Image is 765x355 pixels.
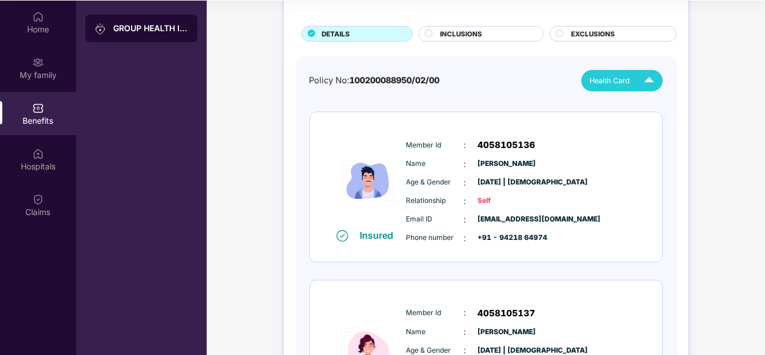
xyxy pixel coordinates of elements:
span: Health Card [590,75,630,87]
img: svg+xml;base64,PHN2ZyBpZD0iQ2xhaW0iIHhtbG5zPSJodHRwOi8vd3d3LnczLm9yZy8yMDAwL3N2ZyIgd2lkdGg9IjIwIi... [32,194,44,205]
span: : [464,326,466,338]
span: Name [406,158,464,169]
div: Policy No: [309,74,440,87]
img: svg+xml;base64,PHN2ZyB4bWxucz0iaHR0cDovL3d3dy53My5vcmcvMjAwMC9zdmciIHdpZHRoPSIxNiIgaGVpZ2h0PSIxNi... [337,230,348,242]
img: Icuh8uwCUCF+XjCZyLQsAKiDCM9HiE6CMYmKQaPGkZKaA32CAAACiQcFBJY0IsAAAAASUVORK5CYII= [639,71,659,91]
span: Self [477,195,535,206]
span: Age & Gender [406,177,464,188]
span: Name [406,327,464,338]
span: Phone number [406,232,464,243]
span: DETAILS [322,29,350,39]
img: svg+xml;base64,PHN2ZyB3aWR0aD0iMjAiIGhlaWdodD0iMjAiIHZpZXdCb3g9IjAgMCAyMCAyMCIgZmlsbD0ibm9uZSIgeG... [32,57,44,68]
button: Health Card [581,70,663,91]
span: : [464,232,466,245]
span: : [464,158,466,171]
span: [EMAIL_ADDRESS][DOMAIN_NAME] [477,214,535,225]
span: Member Id [406,140,464,151]
div: Insured [360,230,400,241]
span: [DATE] | [DEMOGRAPHIC_DATA] [477,177,535,188]
img: svg+xml;base64,PHN2ZyBpZD0iSG9tZSIgeG1sbnM9Imh0dHA6Ly93d3cudzMub3JnLzIwMDAvc3ZnIiB3aWR0aD0iMjAiIG... [32,11,44,23]
img: svg+xml;base64,PHN2ZyB3aWR0aD0iMjAiIGhlaWdodD0iMjAiIHZpZXdCb3g9IjAgMCAyMCAyMCIgZmlsbD0ibm9uZSIgeG... [95,23,106,35]
span: : [464,213,466,226]
span: : [464,195,466,208]
img: icon [334,132,403,229]
span: : [464,176,466,189]
span: 4058105137 [477,306,535,320]
span: Email ID [406,214,464,225]
img: svg+xml;base64,PHN2ZyBpZD0iSG9zcGl0YWxzIiB4bWxucz0iaHR0cDovL3d3dy53My5vcmcvMjAwMC9zdmciIHdpZHRoPS... [32,148,44,160]
span: +91 - 94218 64974 [477,232,535,243]
span: [PERSON_NAME] [477,327,535,338]
span: Member Id [406,308,464,319]
span: INCLUSIONS [440,29,482,39]
span: : [464,139,466,151]
span: Relationship [406,195,464,206]
div: GROUP HEALTH INSURANCE [113,23,188,34]
span: 4058105136 [477,138,535,152]
span: : [464,306,466,319]
img: svg+xml;base64,PHN2ZyBpZD0iQmVuZWZpdHMiIHhtbG5zPSJodHRwOi8vd3d3LnczLm9yZy8yMDAwL3N2ZyIgd2lkdGg9Ij... [32,102,44,114]
span: 100200088950/02/00 [350,75,440,86]
span: [PERSON_NAME] [477,158,535,169]
span: EXCLUSIONS [571,29,615,39]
